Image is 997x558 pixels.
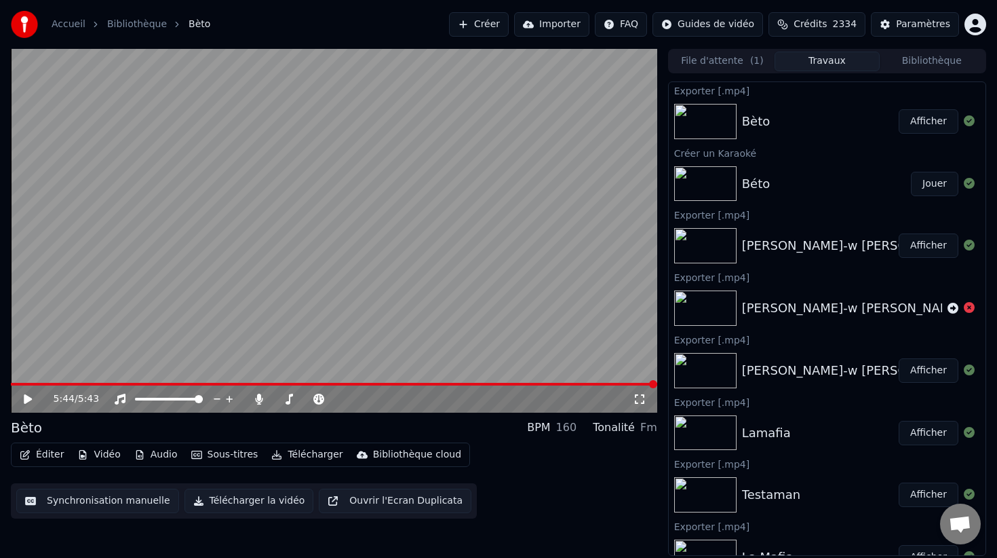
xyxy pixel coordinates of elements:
[556,420,577,436] div: 160
[72,445,125,464] button: Vidéo
[527,420,550,436] div: BPM
[742,424,791,443] div: Lamafia
[52,18,210,31] nav: breadcrumb
[899,109,958,134] button: Afficher
[911,172,958,196] button: Jouer
[742,485,800,504] div: Testaman
[669,331,985,348] div: Exporter [.mp4]
[11,418,42,437] div: Bèto
[669,455,985,472] div: Exporter [.mp4]
[899,421,958,445] button: Afficher
[880,52,984,71] button: Bibliothèque
[189,18,210,31] span: Bèto
[794,18,827,31] span: Crédits
[449,12,509,37] button: Créer
[14,445,69,464] button: Éditer
[899,483,958,507] button: Afficher
[833,18,857,31] span: 2334
[742,112,770,131] div: Bèto
[669,145,985,161] div: Créer un Karaoké
[373,448,461,462] div: Bibliothèque cloud
[669,206,985,223] div: Exporter [.mp4]
[669,394,985,410] div: Exporter [.mp4]
[11,11,38,38] img: youka
[595,12,647,37] button: FAQ
[742,361,963,380] div: [PERSON_NAME]-w [PERSON_NAME]
[593,420,635,436] div: Tonalité
[52,18,85,31] a: Accueil
[670,52,775,71] button: File d'attente
[742,236,963,255] div: [PERSON_NAME]-w [PERSON_NAME]
[78,392,99,406] span: 5:43
[266,445,348,464] button: Télécharger
[742,174,770,193] div: Béto
[107,18,167,31] a: Bibliothèque
[871,12,959,37] button: Paramètres
[750,54,764,68] span: ( 1 )
[129,445,183,464] button: Audio
[669,518,985,534] div: Exporter [.mp4]
[514,12,589,37] button: Importer
[768,12,865,37] button: Crédits2334
[54,392,86,406] div: /
[640,420,657,436] div: Fm
[940,504,981,544] a: Ouvrir le chat
[16,489,179,513] button: Synchronisation manuelle
[669,82,985,98] div: Exporter [.mp4]
[54,392,75,406] span: 5:44
[742,299,963,318] div: [PERSON_NAME]-w [PERSON_NAME]
[184,489,314,513] button: Télécharger la vidéo
[669,269,985,285] div: Exporter [.mp4]
[319,489,471,513] button: Ouvrir l'Ecran Duplicata
[775,52,879,71] button: Travaux
[899,234,958,258] button: Afficher
[652,12,763,37] button: Guides de vidéo
[896,18,950,31] div: Paramètres
[186,445,264,464] button: Sous-titres
[899,358,958,383] button: Afficher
